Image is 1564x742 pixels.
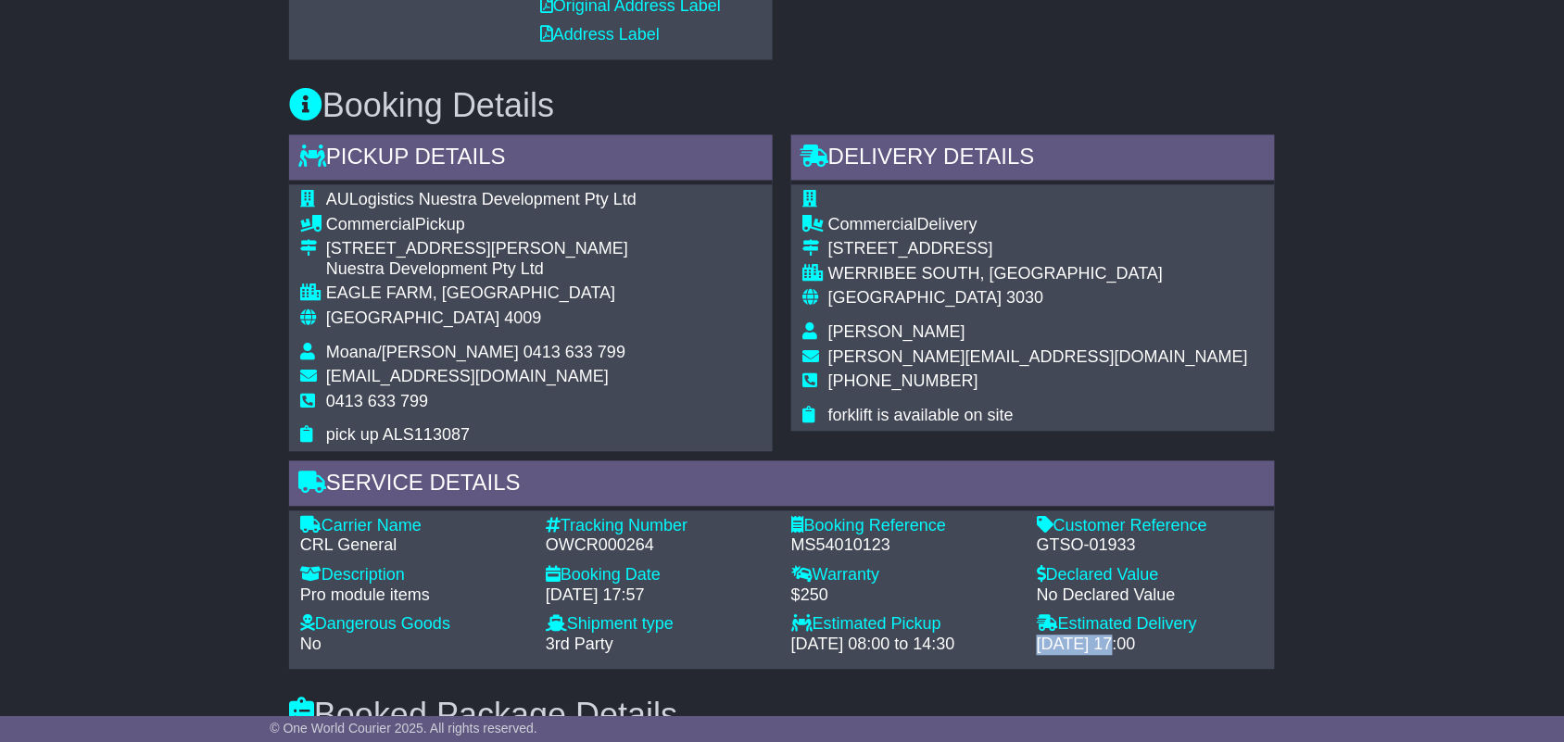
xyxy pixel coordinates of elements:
span: Moana/[PERSON_NAME] 0413 633 799 [326,344,625,362]
span: [EMAIL_ADDRESS][DOMAIN_NAME] [326,368,609,386]
div: [DATE] 08:00 to 14:30 [791,635,1018,656]
span: [PHONE_NUMBER] [828,372,978,391]
div: Dangerous Goods [300,615,527,635]
a: Address Label [540,25,660,44]
div: Shipment type [546,615,773,635]
div: EAGLE FARM, [GEOGRAPHIC_DATA] [326,284,637,305]
div: Declared Value [1037,566,1264,586]
span: pick up ALS113087 [326,426,470,445]
div: [STREET_ADDRESS] [828,240,1248,260]
div: [STREET_ADDRESS][PERSON_NAME] [326,240,637,260]
span: 0413 633 799 [326,393,428,411]
h3: Booked Package Details [289,698,1275,735]
div: GTSO-01933 [1037,536,1264,557]
div: Pickup Details [289,135,773,185]
span: Commercial [326,216,415,234]
span: [PERSON_NAME] [828,323,965,342]
span: 3rd Party [546,635,613,654]
div: $250 [791,586,1018,607]
span: © One World Courier 2025. All rights reserved. [270,721,537,736]
div: Warranty [791,566,1018,586]
span: forklift is available on site [828,407,1014,425]
div: Estimated Delivery [1037,615,1264,635]
div: Booking Date [546,566,773,586]
div: Customer Reference [1037,517,1264,537]
div: MS54010123 [791,536,1018,557]
span: [GEOGRAPHIC_DATA] [326,309,499,328]
span: 4009 [504,309,541,328]
h3: Booking Details [289,88,1275,125]
div: Delivery Details [791,135,1275,185]
span: [PERSON_NAME][EMAIL_ADDRESS][DOMAIN_NAME] [828,348,1248,367]
div: Nuestra Development Pty Ltd [326,260,637,281]
div: OWCR000264 [546,536,773,557]
div: Delivery [828,216,1248,236]
span: [GEOGRAPHIC_DATA] [828,289,1002,308]
div: [DATE] 17:57 [546,586,773,607]
div: WERRIBEE SOUTH, [GEOGRAPHIC_DATA] [828,265,1248,285]
div: Pro module items [300,586,527,607]
div: [DATE] 17:00 [1037,635,1264,656]
div: Booking Reference [791,517,1018,537]
span: No [300,635,322,654]
div: Tracking Number [546,517,773,537]
span: AULogistics Nuestra Development Pty Ltd [326,191,637,209]
div: Pickup [326,216,637,236]
div: Carrier Name [300,517,527,537]
div: CRL General [300,536,527,557]
span: 3030 [1006,289,1043,308]
div: Description [300,566,527,586]
div: Service Details [289,461,1275,511]
div: Estimated Pickup [791,615,1018,635]
span: Commercial [828,216,917,234]
div: No Declared Value [1037,586,1264,607]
